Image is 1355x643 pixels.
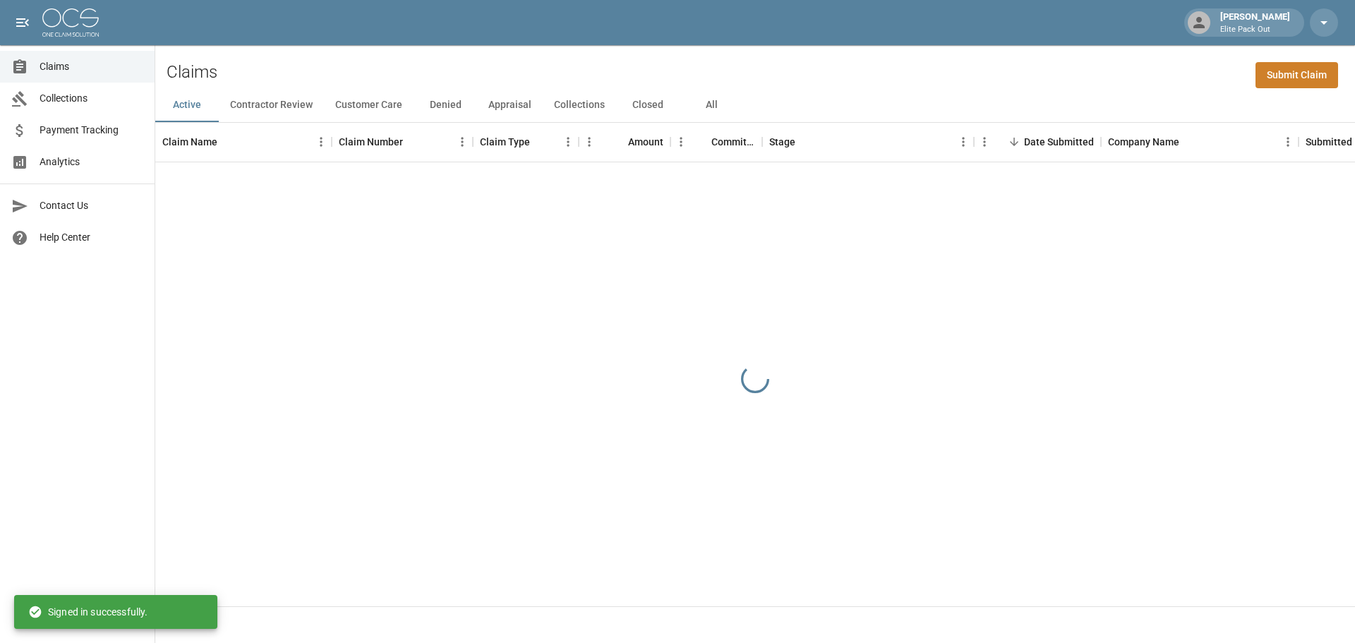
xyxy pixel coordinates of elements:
button: Menu [558,131,579,152]
div: Claim Number [332,122,473,162]
p: Elite Pack Out [1220,24,1290,36]
button: Menu [1277,131,1299,152]
a: Submit Claim [1255,62,1338,88]
button: Customer Care [324,88,414,122]
button: open drawer [8,8,37,37]
button: Sort [530,132,550,152]
button: All [680,88,743,122]
div: Stage [762,122,974,162]
div: Claim Name [162,122,217,162]
button: Menu [579,131,600,152]
button: Sort [692,132,711,152]
button: Active [155,88,219,122]
span: Help Center [40,230,143,245]
span: Analytics [40,155,143,169]
div: Date Submitted [974,122,1101,162]
div: Stage [769,122,795,162]
button: Menu [974,131,995,152]
span: Collections [40,91,143,106]
div: Amount [579,122,670,162]
div: Claim Type [473,122,579,162]
button: Sort [403,132,423,152]
button: Menu [670,131,692,152]
button: Sort [608,132,628,152]
div: Claim Number [339,122,403,162]
div: [PERSON_NAME] [1215,10,1296,35]
button: Menu [452,131,473,152]
div: Company Name [1108,122,1179,162]
button: Sort [1004,132,1024,152]
div: dynamic tabs [155,88,1355,122]
span: Payment Tracking [40,123,143,138]
button: Closed [616,88,680,122]
div: Claim Type [480,122,530,162]
button: Denied [414,88,477,122]
button: Collections [543,88,616,122]
button: Sort [217,132,237,152]
h2: Claims [167,62,217,83]
button: Contractor Review [219,88,324,122]
div: Company Name [1101,122,1299,162]
button: Menu [311,131,332,152]
div: Claim Name [155,122,332,162]
div: Signed in successfully. [28,599,147,625]
button: Menu [953,131,974,152]
img: ocs-logo-white-transparent.png [42,8,99,37]
button: Appraisal [477,88,543,122]
button: Sort [795,132,815,152]
div: Date Submitted [1024,122,1094,162]
div: Committed Amount [670,122,762,162]
div: Committed Amount [711,122,755,162]
span: Contact Us [40,198,143,213]
span: Claims [40,59,143,74]
div: Amount [628,122,663,162]
button: Sort [1179,132,1199,152]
